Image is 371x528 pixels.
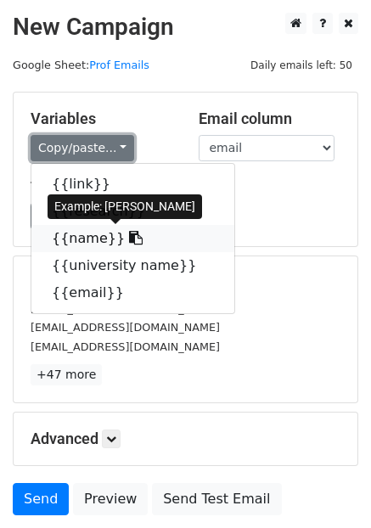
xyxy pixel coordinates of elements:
[31,252,234,279] a: {{university name}}
[286,447,371,528] iframe: Chat Widget
[13,483,69,515] a: Send
[152,483,281,515] a: Send Test Email
[31,110,173,128] h5: Variables
[31,171,234,198] a: {{link}}
[31,279,234,306] a: {{email}}
[31,340,220,353] small: [EMAIL_ADDRESS][DOMAIN_NAME]
[31,225,234,252] a: {{name}}
[48,194,202,219] div: Example: [PERSON_NAME]
[31,364,102,385] a: +47 more
[31,135,134,161] a: Copy/paste...
[13,13,358,42] h2: New Campaign
[31,430,340,448] h5: Advanced
[245,59,358,71] a: Daily emails left: 50
[31,321,220,334] small: [EMAIL_ADDRESS][DOMAIN_NAME]
[31,302,220,315] small: [EMAIL_ADDRESS][DOMAIN_NAME]
[245,56,358,75] span: Daily emails left: 50
[89,59,149,71] a: Prof Emails
[13,59,149,71] small: Google Sheet:
[73,483,148,515] a: Preview
[31,198,234,225] a: {{research}}
[199,110,341,128] h5: Email column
